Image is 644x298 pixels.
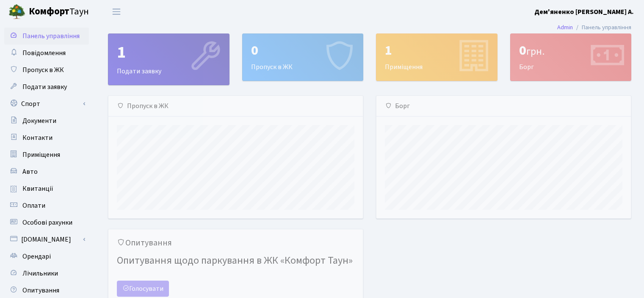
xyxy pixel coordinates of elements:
[251,42,355,58] div: 0
[557,23,573,32] a: Admin
[29,5,89,19] span: Таун
[4,146,89,163] a: Приміщення
[22,31,80,41] span: Панель управління
[29,5,69,18] b: Комфорт
[4,265,89,282] a: Лічильники
[4,231,89,248] a: [DOMAIN_NAME]
[22,82,67,92] span: Подати заявку
[22,150,60,159] span: Приміщення
[526,44,544,59] span: грн.
[376,33,498,81] a: 1Приміщення
[4,45,89,61] a: Повідомлення
[4,28,89,45] a: Панель управління
[108,33,229,85] a: 1Подати заявку
[573,23,631,32] li: Панель управління
[4,61,89,78] a: Пропуск в ЖК
[8,3,25,20] img: logo.png
[4,95,89,112] a: Спорт
[108,34,229,85] div: Подати заявку
[117,251,354,270] h4: Опитування щодо паркування в ЖК «Комфорт Таун»
[511,34,631,81] div: Борг
[22,167,38,176] span: Авто
[117,281,169,297] a: Голосувати
[22,286,59,295] span: Опитування
[4,248,89,265] a: Орендарі
[242,33,364,81] a: 0Пропуск в ЖК
[4,78,89,95] a: Подати заявку
[4,163,89,180] a: Авто
[376,96,631,117] div: Борг
[4,197,89,214] a: Оплати
[4,180,89,197] a: Квитанції
[519,42,623,58] div: 0
[385,42,489,58] div: 1
[4,129,89,146] a: Контакти
[22,252,51,261] span: Орендарі
[376,34,497,81] div: Приміщення
[534,7,634,17] a: Дем'яненко [PERSON_NAME] А.
[4,112,89,129] a: Документи
[22,218,72,227] span: Особові рахунки
[108,96,363,117] div: Пропуск в ЖК
[22,184,53,193] span: Квитанції
[22,65,64,75] span: Пропуск в ЖК
[22,201,45,210] span: Оплати
[243,34,363,81] div: Пропуск в ЖК
[22,116,56,125] span: Документи
[22,48,66,58] span: Повідомлення
[4,214,89,231] a: Особові рахунки
[117,238,354,248] h5: Опитування
[117,42,221,63] div: 1
[22,269,58,278] span: Лічильники
[544,19,644,36] nav: breadcrumb
[22,133,53,142] span: Контакти
[106,5,127,19] button: Переключити навігацію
